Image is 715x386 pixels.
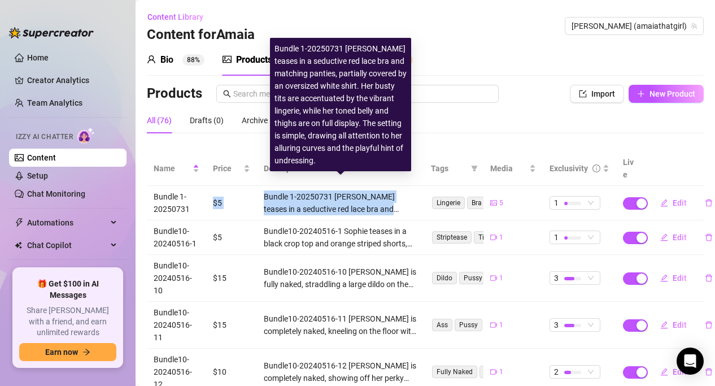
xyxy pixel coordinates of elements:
[455,319,482,331] span: Pussy
[432,319,452,331] span: Ass
[264,266,417,290] div: Bundle10-20240516-10 [PERSON_NAME] is fully naked, straddling a large dildo on the floor and ridi...
[432,231,472,244] span: Striptease
[490,322,497,328] span: video-camera
[554,231,559,244] span: 1
[572,18,697,34] span: Amaia (amaiathatgirl)
[147,55,156,64] span: user
[206,220,257,255] td: $5
[637,90,645,98] span: plus
[15,218,24,227] span: thunderbolt
[213,162,241,175] span: Price
[499,273,503,284] span: 1
[550,162,588,175] div: Exclusivity
[147,186,206,220] td: Bundle 1-20250731
[651,228,696,246] button: Edit
[264,359,417,384] div: Bundle10-20240516-12 [PERSON_NAME] is completely naked, showing off her perky tits, flat stomach,...
[424,151,483,186] th: Tags
[27,236,107,254] span: Chat Copilot
[206,302,257,349] td: $15
[264,190,417,215] div: Bundle 1-20250731 [PERSON_NAME] teases in a seductive red lace bra and matching panties, partiall...
[660,321,668,329] span: edit
[677,348,704,375] div: Open Intercom Messenger
[147,220,206,255] td: Bundle10-20240516-1
[147,255,206,302] td: Bundle10-20240516-10
[499,232,503,243] span: 1
[579,90,587,98] span: import
[147,302,206,349] td: Bundle10-20240516-11
[45,348,78,357] span: Earn now
[432,272,457,284] span: Dildo
[77,127,95,144] img: AI Chatter
[660,233,668,241] span: edit
[651,316,696,334] button: Edit
[223,90,231,98] span: search
[274,42,407,167] div: Bundle 1-20250731 [PERSON_NAME] teases in a seductive red lace bra and matching panties, partiall...
[264,225,417,250] div: Bundle10-20240516-1 Sophie teases in a black crop top and orange striped shorts, slowly stripping...
[15,241,22,249] img: Chat Copilot
[591,89,615,98] span: Import
[554,197,559,209] span: 1
[236,53,272,67] div: Products
[554,319,559,331] span: 3
[233,88,492,100] input: Search messages
[223,55,232,64] span: picture
[660,274,668,282] span: edit
[147,12,203,21] span: Content Library
[499,367,503,378] span: 1
[147,26,255,44] h3: Content for Amaia
[660,368,668,376] span: edit
[154,162,190,175] span: Name
[206,151,257,186] th: Price
[649,89,695,98] span: New Product
[499,198,503,209] span: 5
[160,53,173,67] div: Bio
[9,27,94,38] img: logo-BBDzfeDw.svg
[616,151,644,186] th: Live
[27,53,49,62] a: Home
[705,233,713,241] span: delete
[147,85,202,103] h3: Products
[592,164,600,172] span: info-circle
[19,343,116,361] button: Earn nowarrow-right
[190,114,224,127] div: Drafts (0)
[82,348,90,356] span: arrow-right
[469,160,480,177] span: filter
[242,114,284,127] div: Archive (26)
[705,199,713,207] span: delete
[264,313,417,337] div: Bundle10-20240516-11 [PERSON_NAME] is completely naked, kneeling on the floor with her thick ass ...
[651,363,696,381] button: Edit
[19,279,116,301] span: 🎁 Get $100 in AI Messages
[673,198,687,207] span: Edit
[27,189,85,198] a: Chat Monitoring
[27,214,107,232] span: Automations
[474,231,494,244] span: Tits
[27,171,48,180] a: Setup
[19,305,116,339] span: Share [PERSON_NAME] with a friend, and earn unlimited rewards
[147,151,206,186] th: Name
[27,98,82,107] a: Team Analytics
[705,368,713,376] span: delete
[490,368,497,375] span: video-camera
[490,275,497,281] span: video-camera
[660,199,668,207] span: edit
[570,85,624,103] button: Import
[479,366,500,378] span: Tits
[490,234,497,241] span: video-camera
[27,71,117,89] a: Creator Analytics
[483,151,543,186] th: Media
[147,114,172,127] div: All (76)
[629,85,704,103] button: New Product
[467,197,486,209] span: Bra
[691,23,697,29] span: team
[16,132,73,142] span: Izzy AI Chatter
[459,272,487,284] span: Pussy
[206,255,257,302] td: $15
[182,54,204,66] sup: 88%
[705,321,713,329] span: delete
[673,367,687,376] span: Edit
[432,366,477,378] span: Fully Naked
[432,197,465,209] span: Lingerie
[554,272,559,284] span: 3
[705,274,713,282] span: delete
[431,162,467,175] span: Tags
